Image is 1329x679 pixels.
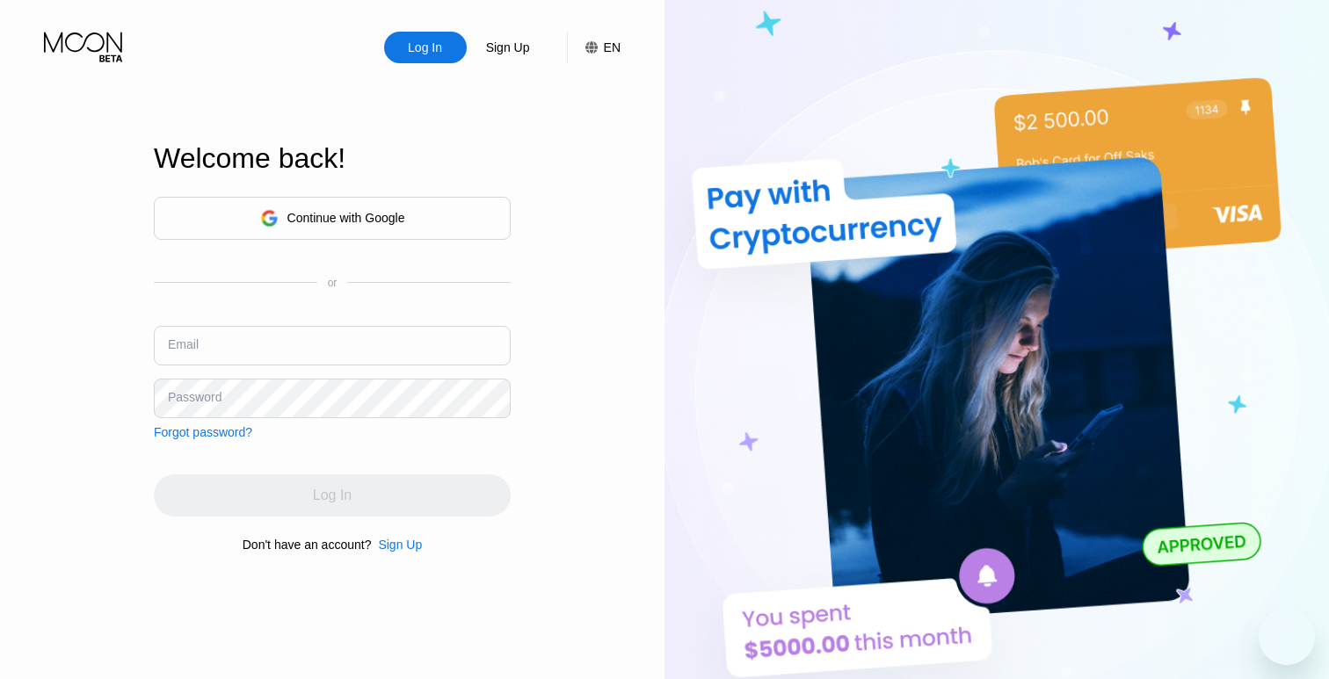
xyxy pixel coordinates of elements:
div: Continue with Google [287,211,405,225]
div: Password [168,390,221,404]
div: or [328,277,338,289]
div: Sign Up [371,538,422,552]
div: Don't have an account? [243,538,372,552]
div: Log In [384,32,467,63]
iframe: Button to launch messaging window [1259,609,1315,665]
div: Sign Up [484,39,532,56]
div: Forgot password? [154,425,252,439]
div: EN [604,40,621,54]
div: Sign Up [467,32,549,63]
div: Sign Up [378,538,422,552]
div: Welcome back! [154,142,511,175]
div: Log In [406,39,444,56]
div: EN [567,32,621,63]
div: Continue with Google [154,197,511,240]
div: Email [168,337,199,351]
